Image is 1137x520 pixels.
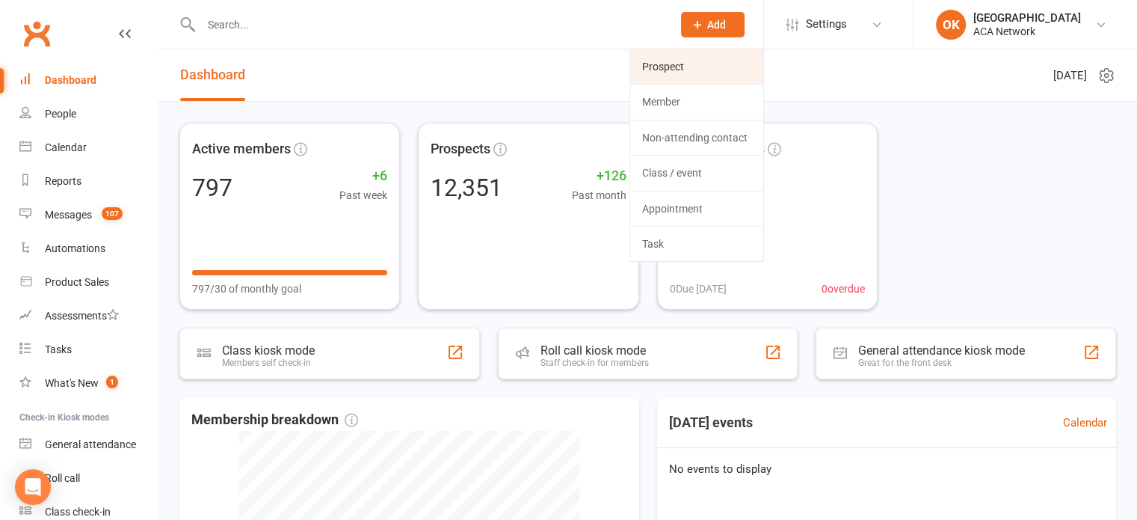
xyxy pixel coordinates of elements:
[431,176,502,200] div: 12,351
[973,25,1081,38] div: ACA Network
[192,138,291,160] span: Active members
[45,175,81,187] div: Reports
[45,506,111,518] div: Class check-in
[806,7,847,41] span: Settings
[630,49,763,84] a: Prospect
[651,448,1123,490] div: No events to display
[45,276,109,288] div: Product Sales
[822,281,865,297] span: 0 overdue
[45,343,72,355] div: Tasks
[19,198,158,232] a: Messages 107
[45,141,87,153] div: Calendar
[431,138,490,160] span: Prospects
[858,358,1024,368] div: Great for the front desk
[45,310,119,322] div: Assessments
[339,165,387,187] span: +6
[670,281,727,297] span: 0 Due [DATE]
[339,187,387,204] span: Past week
[572,165,626,187] span: +126
[222,343,315,358] div: Class kiosk mode
[19,64,158,97] a: Dashboard
[657,409,765,436] h3: [DATE] events
[45,472,80,484] div: Roll call
[19,97,158,131] a: People
[1063,414,1107,432] a: Calendar
[540,358,649,368] div: Staff check-in for members
[192,281,301,297] span: 797/30 of monthly goal
[540,343,649,358] div: Roll call kiosk mode
[630,192,763,226] a: Appointment
[180,49,245,101] a: Dashboard
[102,207,123,220] span: 107
[936,10,966,40] div: OK
[630,227,763,261] a: Task
[45,108,76,120] div: People
[222,358,315,368] div: Members self check-in
[45,438,136,450] div: General attendance
[630,85,763,119] a: Member
[1053,67,1087,85] span: [DATE]
[630,120,763,155] a: Non-attending contact
[45,377,99,389] div: What's New
[192,176,232,200] div: 797
[18,15,55,52] a: Clubworx
[19,131,158,165] a: Calendar
[973,11,1081,25] div: [GEOGRAPHIC_DATA]
[45,209,92,221] div: Messages
[572,187,626,204] span: Past month
[19,367,158,400] a: What's New1
[19,333,158,367] a: Tasks
[45,74,96,86] div: Dashboard
[630,156,763,190] a: Class / event
[45,242,105,254] div: Automations
[191,409,358,431] span: Membership breakdown
[681,12,745,37] button: Add
[19,266,158,299] a: Product Sales
[19,165,158,198] a: Reports
[858,343,1024,358] div: General attendance kiosk mode
[707,19,726,31] span: Add
[106,376,118,388] span: 1
[197,14,662,35] input: Search...
[19,462,158,495] a: Roll call
[19,428,158,462] a: General attendance kiosk mode
[15,469,51,505] div: Open Intercom Messenger
[19,299,158,333] a: Assessments
[19,232,158,266] a: Automations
